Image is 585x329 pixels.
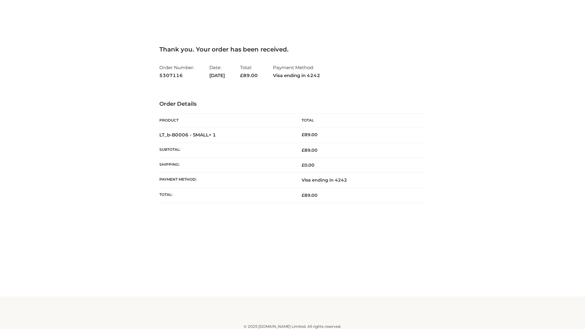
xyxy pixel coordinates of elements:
td: Visa ending in 4242 [292,173,426,188]
th: Product [159,114,292,127]
span: 89.00 [302,193,317,198]
h3: Order Details [159,101,426,108]
span: £ [240,73,243,78]
h3: Thank you. Your order has been received. [159,46,426,53]
strong: LT_b-B0006 - SMALL [159,132,216,138]
strong: 5307116 [159,72,194,80]
th: Total [292,114,426,127]
li: Order Number: [159,62,194,81]
li: Payment Method: [273,62,320,81]
li: Total: [240,62,258,81]
span: £ [302,193,304,198]
span: 89.00 [302,147,317,153]
span: £ [302,162,304,168]
bdi: 0.00 [302,162,314,168]
span: £ [302,132,304,137]
span: 89.00 [240,73,258,78]
strong: [DATE] [209,72,225,80]
li: Date: [209,62,225,81]
strong: Visa ending in 4242 [273,72,320,80]
th: Total: [159,188,292,203]
th: Shipping: [159,158,292,173]
th: Payment method: [159,173,292,188]
span: £ [302,147,304,153]
th: Subtotal: [159,143,292,157]
strong: × 1 [209,132,216,138]
bdi: 89.00 [302,132,317,137]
